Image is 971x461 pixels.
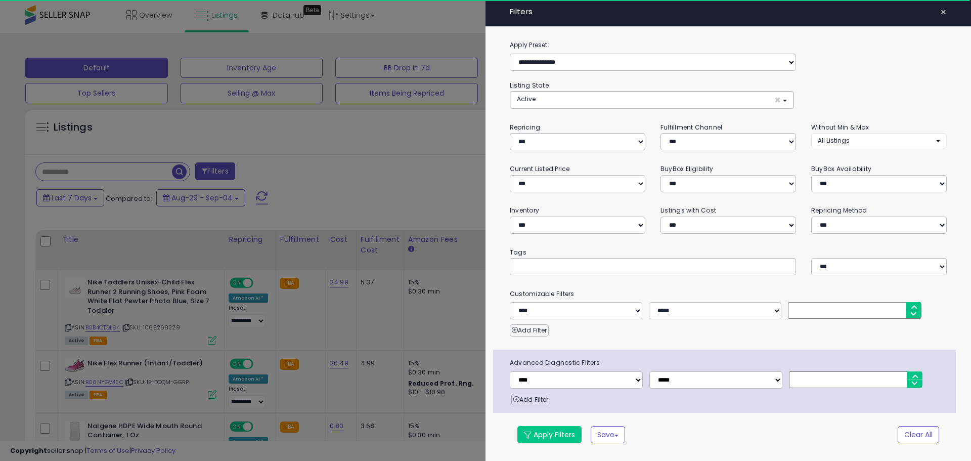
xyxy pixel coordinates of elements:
button: Save [591,426,625,443]
small: Listing State [510,81,549,90]
small: Customizable Filters [502,288,954,300]
small: Repricing Method [811,206,867,215]
button: Add Filter [510,324,549,337]
span: Advanced Diagnostic Filters [502,357,956,368]
h4: Filters [510,8,947,16]
span: × [774,95,781,105]
small: BuyBox Availability [811,164,871,173]
small: Tags [502,247,954,258]
button: × [936,5,951,19]
small: Current Listed Price [510,164,569,173]
button: Active × [510,92,793,108]
span: × [940,5,947,19]
small: BuyBox Eligibility [660,164,713,173]
button: Add Filter [511,394,550,406]
small: Without Min & Max [811,123,869,132]
small: Fulfillment Channel [660,123,722,132]
label: Apply Preset: [502,39,954,51]
small: Repricing [510,123,540,132]
small: Inventory [510,206,539,215]
button: All Listings [811,133,947,148]
button: Apply Filters [517,426,582,443]
span: All Listings [818,136,850,145]
small: Listings with Cost [660,206,716,215]
span: Active [517,95,536,103]
button: Clear All [898,426,939,443]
